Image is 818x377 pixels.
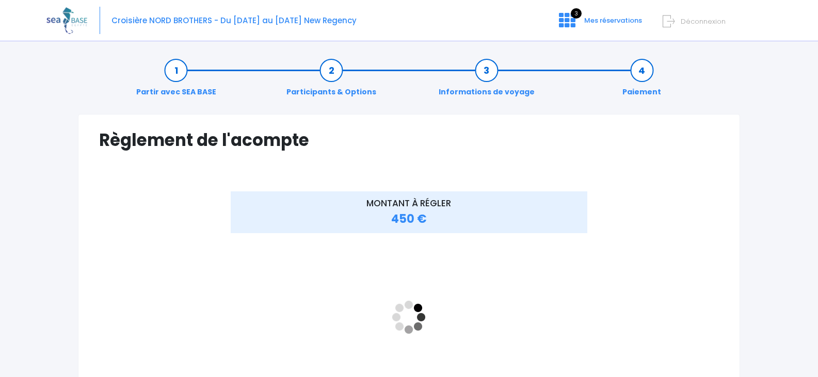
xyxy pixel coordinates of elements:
[391,211,427,227] span: 450 €
[584,15,642,25] span: Mes réservations
[99,130,719,150] h1: Règlement de l'acompte
[617,65,666,97] a: Paiement
[571,8,582,19] span: 3
[551,19,648,29] a: 3 Mes réservations
[281,65,381,97] a: Participants & Options
[131,65,221,97] a: Partir avec SEA BASE
[681,17,726,26] span: Déconnexion
[111,15,357,26] span: Croisière NORD BROTHERS - Du [DATE] au [DATE] New Regency
[366,197,451,209] span: MONTANT À RÉGLER
[434,65,540,97] a: Informations de voyage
